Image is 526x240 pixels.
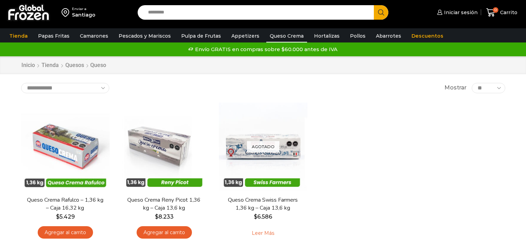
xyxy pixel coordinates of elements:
bdi: 5.429 [56,213,75,220]
a: Iniciar sesión [435,6,478,19]
a: Queso Crema Rafulco – 1,36 kg – Caja 16,32 kg [25,196,105,212]
nav: Breadcrumb [21,61,106,69]
a: Pollos [347,29,369,42]
a: Papas Fritas [35,29,73,42]
a: 0 Carrito [485,4,519,21]
a: Tienda [41,61,59,69]
div: Santiago [72,11,95,18]
a: Abarrotes [372,29,405,42]
a: Pulpa de Frutas [178,29,224,42]
a: Agregar al carrito: “Queso Crema Reny Picot 1,36 kg - Caja 13,6 kg” [137,226,192,239]
img: address-field-icon.svg [62,7,72,18]
a: Inicio [21,61,35,69]
span: Carrito [498,9,517,16]
span: Mostrar [444,84,467,92]
p: Agotado [247,141,279,152]
a: Pescados y Mariscos [115,29,174,42]
div: Enviar a [72,7,95,11]
select: Pedido de la tienda [21,83,109,93]
span: $ [56,213,59,220]
a: Tienda [6,29,31,42]
bdi: 8.233 [155,213,174,220]
a: Queso Crema Reny Picot 1,36 kg – Caja 13,6 kg [124,196,204,212]
bdi: 6.586 [254,213,272,220]
a: Quesos [65,61,84,69]
span: Iniciar sesión [442,9,478,16]
a: Agregar al carrito: “Queso Crema Rafulco - 1,36 kg - Caja 16,32 kg” [38,226,93,239]
span: $ [254,213,257,220]
a: Descuentos [408,29,447,42]
a: Appetizers [228,29,263,42]
a: Queso Crema [266,29,307,42]
span: 0 [493,7,498,13]
span: $ [155,213,158,220]
a: Camarones [76,29,112,42]
button: Search button [374,5,388,20]
a: Hortalizas [311,29,343,42]
h1: Queso [90,62,106,68]
a: Queso Crema Swiss Farmers 1,36 kg – Caja 13,6 kg [223,196,303,212]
